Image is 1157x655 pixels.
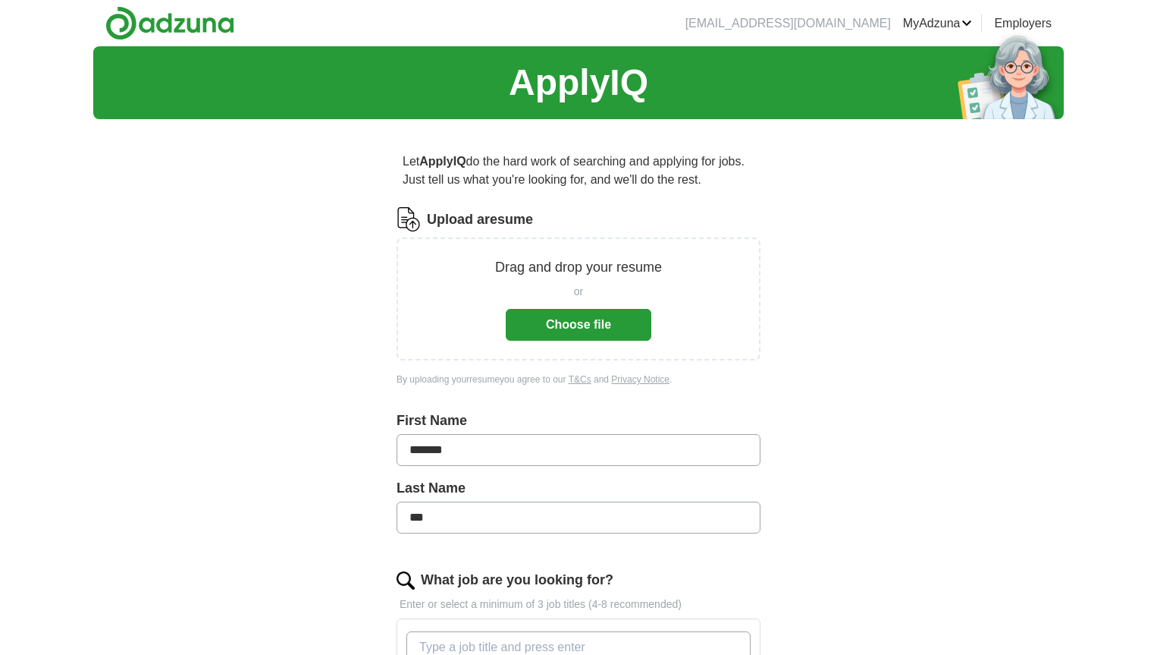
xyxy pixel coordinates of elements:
[397,146,760,195] p: Let do the hard work of searching and applying for jobs. Just tell us what you're looking for, an...
[903,14,973,33] a: MyAdzuna
[495,257,662,278] p: Drag and drop your resume
[397,411,760,431] label: First Name
[397,572,415,590] img: search.png
[397,597,760,612] p: Enter or select a minimum of 3 job titles (4-8 recommended)
[105,6,234,40] img: Adzuna logo
[611,374,669,385] a: Privacy Notice
[569,374,591,385] a: T&Cs
[509,55,648,110] h1: ApplyIQ
[685,14,891,33] li: [EMAIL_ADDRESS][DOMAIN_NAME]
[574,284,583,300] span: or
[419,155,466,168] strong: ApplyIQ
[506,309,651,341] button: Choose file
[397,478,760,499] label: Last Name
[397,207,421,231] img: CV Icon
[397,373,760,386] div: By uploading your resume you agree to our and .
[427,209,533,230] label: Upload a resume
[421,570,613,590] label: What job are you looking for?
[994,14,1052,33] a: Employers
